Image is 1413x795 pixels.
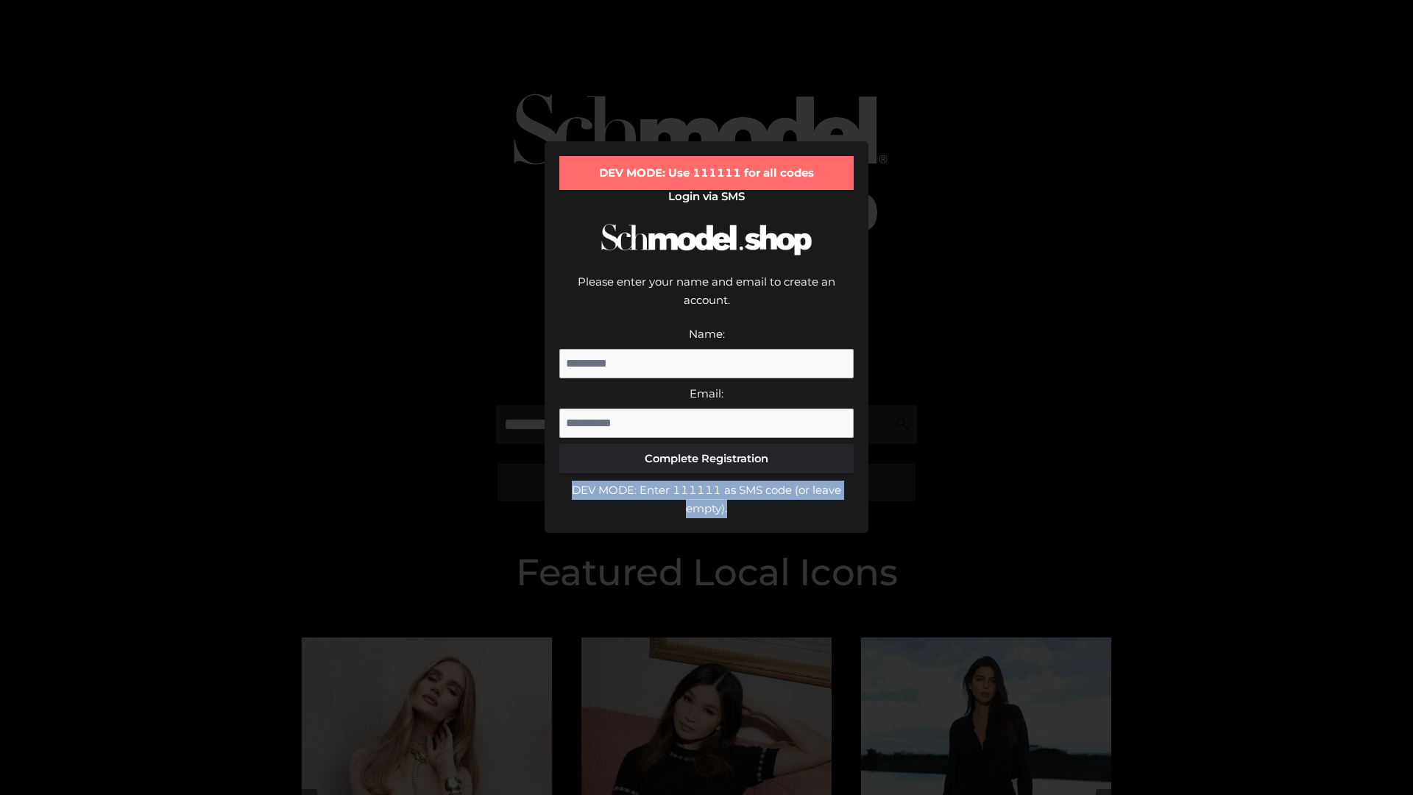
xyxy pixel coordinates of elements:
button: Complete Registration [559,444,854,473]
div: DEV MODE: Use 111111 for all codes [559,156,854,190]
h2: Login via SMS [559,190,854,203]
label: Email: [690,386,723,400]
label: Name: [689,327,725,341]
div: Please enter your name and email to create an account. [559,272,854,325]
img: Schmodel Logo [596,211,817,269]
div: DEV MODE: Enter 111111 as SMS code (or leave empty). [559,481,854,518]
